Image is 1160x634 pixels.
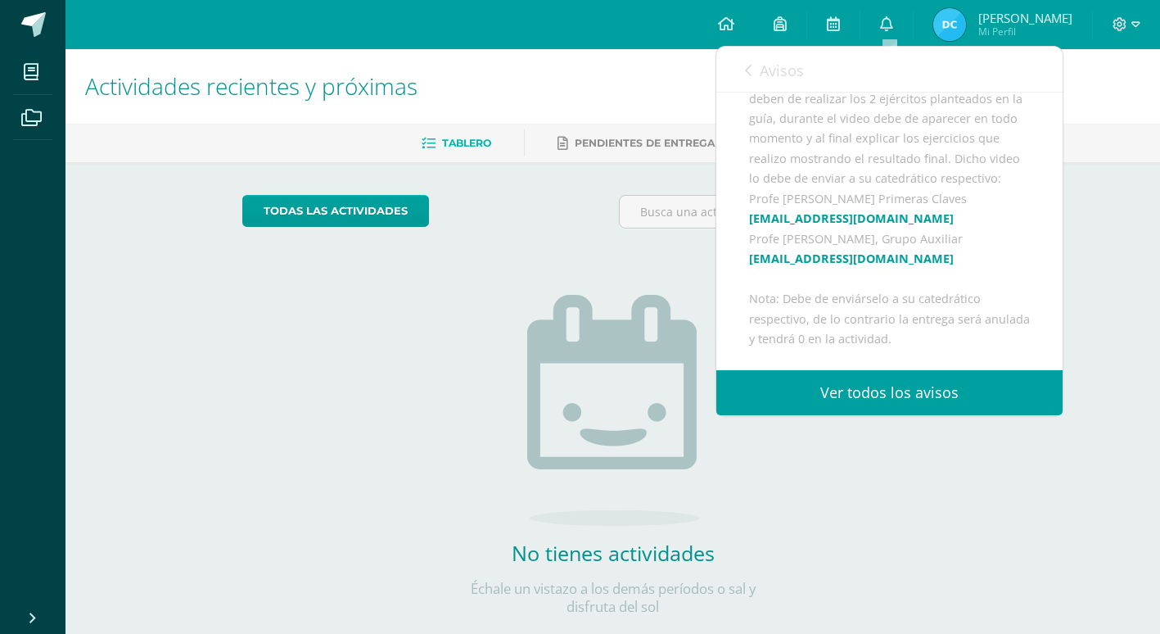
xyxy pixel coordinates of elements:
a: Pendientes de entrega [557,130,715,156]
h2: No tienes actividades [449,539,777,567]
span: Pendientes de entrega [575,137,715,149]
span: 1 [944,60,951,78]
a: Ver todos los avisos [716,370,1063,415]
a: [EMAIL_ADDRESS][DOMAIN_NAME] [749,251,954,266]
p: Échale un vistazo a los demás períodos o sal y disfruta del sol [449,580,777,616]
span: Avisos [760,61,804,80]
img: no_activities.png [527,295,699,526]
span: Mi Perfil [978,25,1072,38]
span: Actividades recientes y próximas [85,70,418,102]
span: Tablero [442,137,491,149]
a: todas las Actividades [242,195,429,227]
input: Busca una actividad próxima aquí... [620,196,982,228]
a: [EMAIL_ADDRESS][DOMAIN_NAME] [749,211,954,226]
span: [PERSON_NAME] [978,10,1072,26]
a: Tablero [422,130,491,156]
span: avisos sin leer [944,60,1034,78]
img: 0895c166c1555a592d7d6d200ddb400f.png [933,8,966,41]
